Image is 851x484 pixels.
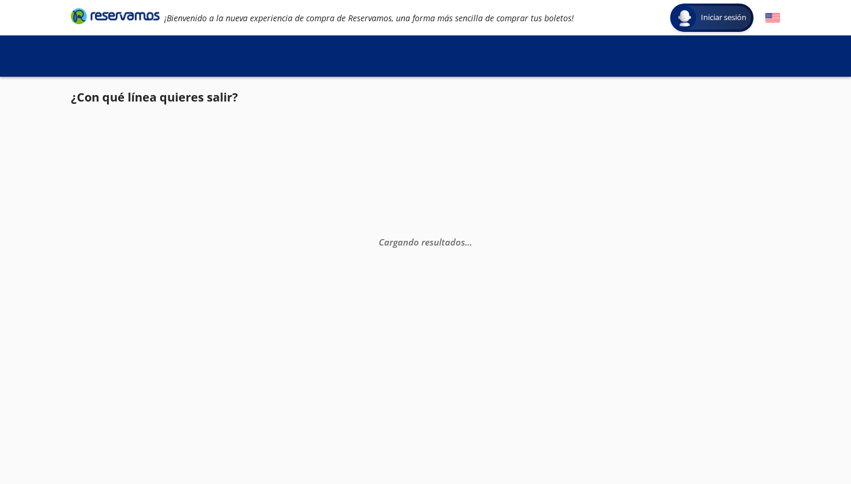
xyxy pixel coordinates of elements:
a: Brand Logo [71,7,160,28]
span: . [467,236,470,248]
button: English [765,11,780,25]
i: Brand Logo [71,7,160,25]
span: . [470,236,472,248]
em: Cargando resultados [379,236,472,248]
p: ¿Con qué línea quieres salir? [71,89,238,106]
span: Iniciar sesión [696,12,751,24]
span: . [465,236,467,248]
em: ¡Bienvenido a la nueva experiencia de compra de Reservamos, una forma más sencilla de comprar tus... [164,12,574,24]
